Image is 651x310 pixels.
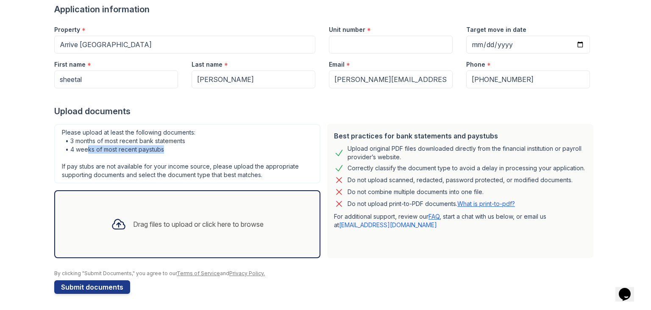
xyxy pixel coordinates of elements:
div: By clicking "Submit Documents," you agree to our and [54,270,597,277]
a: Terms of Service [177,270,220,276]
a: [EMAIL_ADDRESS][DOMAIN_NAME] [339,221,437,228]
div: Do not upload scanned, redacted, password protected, or modified documents. [348,175,573,185]
iframe: chat widget [615,276,643,302]
div: Best practices for bank statements and paystubs [334,131,587,141]
label: Email [329,60,345,69]
label: Phone [466,60,485,69]
a: FAQ [428,213,440,220]
label: Property [54,25,80,34]
a: What is print-to-pdf? [457,200,515,207]
p: Do not upload print-to-PDF documents. [348,200,515,208]
div: Upload original PDF files downloaded directly from the financial institution or payroll provider’... [348,144,587,161]
p: For additional support, review our , start a chat with us below, or email us at [334,212,587,229]
div: Drag files to upload or click here to browse [133,219,264,229]
button: Submit documents [54,280,130,294]
label: Last name [192,60,223,69]
div: Please upload at least the following documents: • 3 months of most recent bank statements • 4 wee... [54,124,320,183]
label: First name [54,60,86,69]
div: Do not combine multiple documents into one file. [348,187,484,197]
a: Privacy Policy. [229,270,265,276]
div: Upload documents [54,105,597,117]
label: Target move in date [466,25,526,34]
label: Unit number [329,25,365,34]
div: Correctly classify the document type to avoid a delay in processing your application. [348,163,585,173]
div: Application information [54,3,597,15]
